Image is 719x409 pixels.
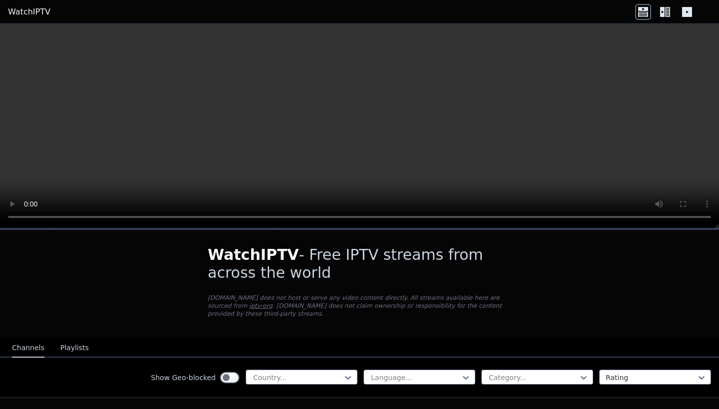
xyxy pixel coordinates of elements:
[208,294,511,318] p: [DOMAIN_NAME] does not host or serve any video content directly. All streams available here are s...
[12,339,44,358] button: Channels
[8,6,50,18] a: WatchIPTV
[60,339,89,358] button: Playlists
[208,246,299,263] span: WatchIPTV
[249,302,273,309] a: iptv-org
[208,246,511,282] h1: - Free IPTV streams from across the world
[151,373,216,383] label: Show Geo-blocked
